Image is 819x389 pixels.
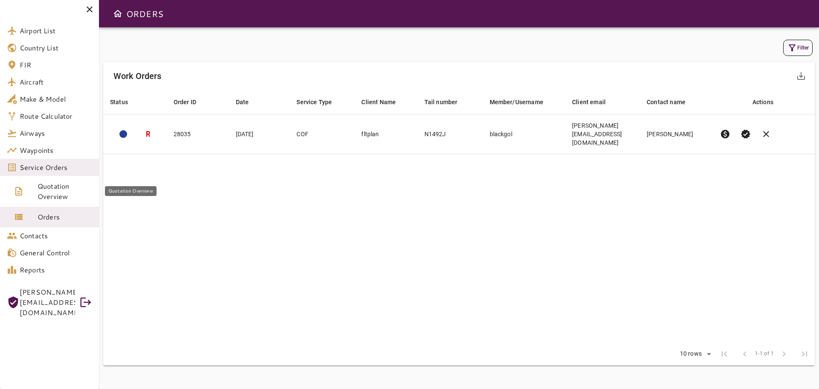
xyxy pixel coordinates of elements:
span: Previous Page [735,344,755,364]
button: Open drawer [109,5,126,22]
span: Contact name [647,97,697,107]
span: Waypoints [20,145,92,155]
h6: ORDERS [126,7,163,20]
span: [PERSON_NAME][EMAIL_ADDRESS][DOMAIN_NAME] [20,287,75,318]
td: fltplan [354,114,417,154]
span: Quotation Overview [38,181,92,202]
span: Client Name [361,97,407,107]
span: Next Page [774,344,794,364]
td: N1492J [418,114,483,154]
span: Make & Model [20,94,92,104]
span: Tail number [424,97,469,107]
div: Service Type [296,97,332,107]
td: [DATE] [229,114,290,154]
div: ADMIN [119,130,127,138]
span: Orders [38,212,92,222]
td: 28035 [167,114,229,154]
span: Client email [572,97,617,107]
div: Date [236,97,249,107]
div: 10 rows [678,350,704,357]
span: Route Calculator [20,111,92,121]
span: Airways [20,128,92,138]
td: [PERSON_NAME][EMAIL_ADDRESS][DOMAIN_NAME] [565,114,640,154]
td: COF [290,114,354,154]
div: Contact name [647,97,685,107]
div: Member/Username [490,97,543,107]
td: [PERSON_NAME] [640,114,713,154]
span: verified [741,129,751,139]
button: Export [791,66,811,86]
span: General Control [20,248,92,258]
span: Date [236,97,260,107]
td: blackgol [483,114,566,154]
span: Contacts [20,231,92,241]
span: FIR [20,60,92,70]
div: Client Name [361,97,396,107]
h3: R [146,129,150,139]
div: 10 rows [674,348,714,360]
div: Client email [572,97,606,107]
span: Reports [20,265,92,275]
div: Status [110,97,128,107]
span: Service Orders [20,162,92,173]
span: Airport List [20,26,92,36]
span: Member/Username [490,97,555,107]
span: First Page [714,344,735,364]
span: Order ID [174,97,207,107]
h6: Work Orders [113,69,162,83]
span: Last Page [794,344,815,364]
div: Quotation Overview [105,186,157,196]
span: Country List [20,43,92,53]
span: 1-1 of 1 [755,350,774,358]
div: Order ID [174,97,196,107]
button: Set Permit Ready [735,124,756,144]
span: save_alt [796,71,806,81]
span: paid [720,129,730,139]
button: Cancel order [756,124,776,144]
span: Status [110,97,139,107]
button: Pre-Invoice order [715,124,735,144]
div: Tail number [424,97,458,107]
button: Filter [783,40,813,56]
span: Service Type [296,97,343,107]
span: Aircraft [20,77,92,87]
span: clear [761,129,771,139]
